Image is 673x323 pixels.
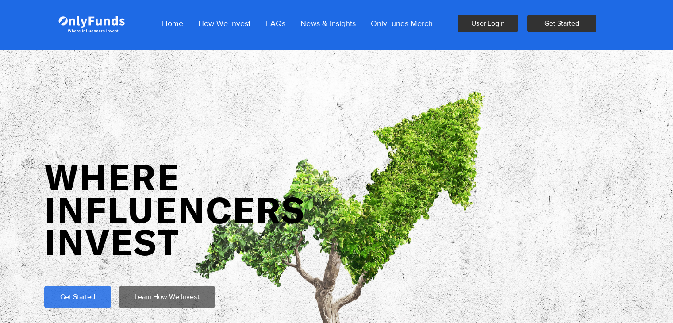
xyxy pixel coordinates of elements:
span: Get Started [60,292,95,302]
p: News & Insights [296,12,360,35]
p: Home [158,12,188,35]
a: How We Invest [191,12,258,35]
a: News & Insights [293,12,364,35]
p: How We Invest [194,12,255,35]
a: Learn How We Invest [119,286,215,308]
a: FAQs [258,12,293,35]
p: OnlyFunds Merch [366,12,437,35]
button: Get Started [527,15,596,32]
p: FAQs [262,12,290,35]
a: OnlyFunds Merch [364,12,440,35]
span: Get Started [544,19,579,28]
nav: Site [154,12,440,35]
button: Get Started [44,286,111,308]
a: User Login [458,15,518,32]
a: Home [154,12,191,35]
span: Learn How We Invest [135,292,200,302]
span: WHERE INFLUENCERS INVEST [44,155,305,262]
img: Onlyfunds logo in white on a blue background. [57,8,125,39]
span: User Login [471,19,504,28]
